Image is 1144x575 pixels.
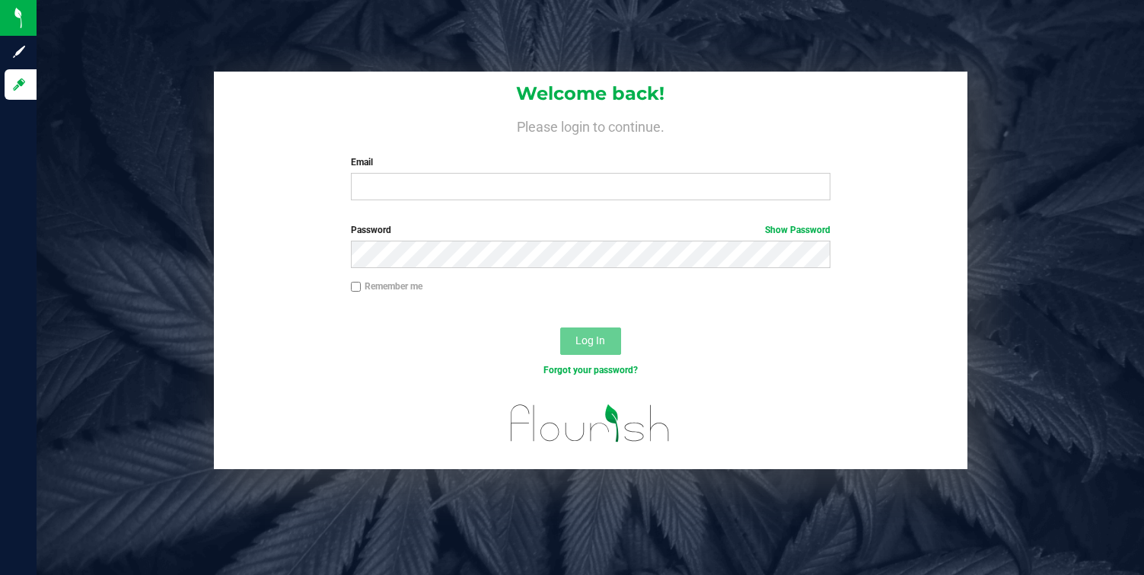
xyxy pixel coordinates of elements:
inline-svg: Log in [11,77,27,92]
inline-svg: Sign up [11,44,27,59]
span: Log In [575,334,605,347]
span: Password [351,225,391,235]
a: Show Password [765,225,830,235]
label: Email [351,155,830,169]
input: Remember me [351,282,362,292]
label: Remember me [351,280,422,293]
img: flourish_logo.svg [496,393,685,454]
a: Forgot your password? [543,365,638,375]
h4: Please login to continue. [214,116,967,134]
h1: Welcome back! [214,84,967,104]
button: Log In [560,327,621,355]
